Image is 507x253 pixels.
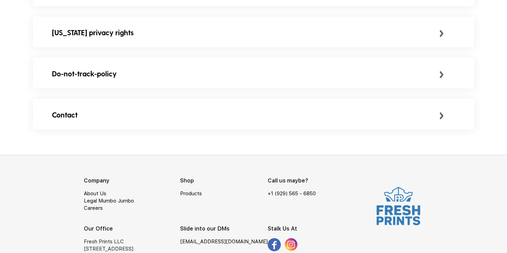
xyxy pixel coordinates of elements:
div: Call us maybe? [268,177,320,185]
div: Company [84,177,180,185]
div: [US_STATE] privacy rights [52,27,439,38]
div: Fresh Prints LLC [84,238,180,245]
div: Contact [52,109,439,120]
img: small_arrow.svg [439,71,444,78]
a: [EMAIL_ADDRESS][DOMAIN_NAME] [180,238,268,245]
div: [STREET_ADDRESS] [84,245,180,253]
div: Slide into our DMs [180,225,268,233]
div: Our Office [84,225,180,233]
a: Legal Mumbo Jumbo [84,198,134,204]
a: +1 (929) 565 - 6850 [268,190,316,197]
img: small_arrow.svg [439,112,444,119]
a: Products [180,190,202,197]
img: insta_logo.svg [285,238,298,251]
div: Stalk Us At [268,225,320,233]
div: Shop [180,177,268,185]
div: Do-not-track-policy [52,68,439,79]
img: small_arrow.svg [439,30,444,37]
a: About Us [84,190,106,197]
a: Careers [84,205,103,211]
img: logo [374,185,423,227]
img: footer_facebook.svg [268,238,281,251]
